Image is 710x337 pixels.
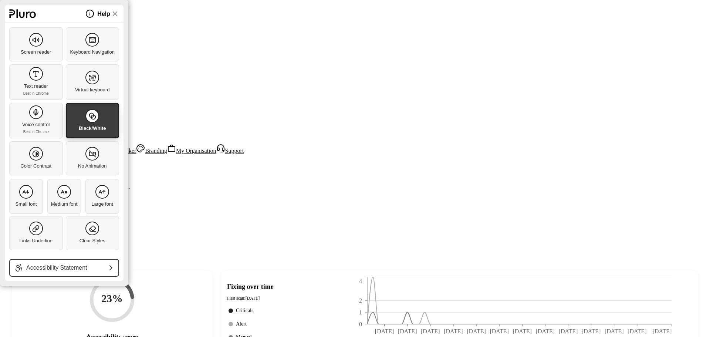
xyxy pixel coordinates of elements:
[66,27,119,61] a: Keyboard Navigation
[227,282,339,291] h2: Fixing over time
[9,103,63,138] a: Voice controlBest in Chrome
[359,278,362,284] tspan: 4
[513,328,532,335] tspan: [DATE]
[490,328,509,335] tspan: [DATE]
[10,237,62,245] span: Links Underline
[605,328,624,335] tspan: [DATE]
[67,125,118,132] span: Black/White
[85,9,94,18] svg: Help
[10,121,62,136] span: Voice control
[10,90,62,97] span: Best in Chrome
[10,128,62,136] span: Best in Chrome
[229,320,339,328] li: Alert
[467,328,486,335] tspan: [DATE]
[85,179,119,214] label: Large font
[653,328,672,335] tspan: [DATE]
[3,183,707,190] div: Secure your account with a two-factor authentication.
[359,321,362,327] tspan: 0
[10,162,62,170] span: Color Contrast
[359,309,362,316] tspan: 1
[9,141,63,175] a: Color Contrast
[66,64,119,100] a: Virtual keyboard
[136,148,167,154] a: Branding
[85,9,110,18] button: help on pluro Toolbar functionality
[398,328,417,335] tspan: [DATE]
[67,86,118,94] span: Virtual keyboard
[359,297,362,304] tspan: 2
[229,307,339,314] li: Criticals
[9,178,119,213] ul: Font Size
[421,328,440,335] tspan: [DATE]
[66,103,119,138] a: Black/White
[375,328,394,335] tspan: [DATE]
[66,216,119,250] a: Clear Styles
[9,64,63,100] a: Text readerBest in Chrome
[582,328,601,335] tspan: [DATE]
[227,296,339,301] p: First scan: [DATE]
[536,328,555,335] tspan: [DATE]
[66,141,119,175] a: No Animation
[3,177,707,183] div: Two-factor authentication
[9,27,63,61] a: Screen reader
[67,237,118,245] span: Clear Styles
[10,82,62,97] span: Text reader
[3,144,707,208] aside: Sidebar menu
[87,200,118,208] span: Large font
[559,328,578,335] tspan: [DATE]
[9,9,36,18] a: to pluro website
[216,148,244,154] a: Support
[9,216,63,250] a: Links Underline
[67,48,118,56] span: Keyboard Navigation
[47,179,81,214] label: Medium font
[444,328,463,335] tspan: [DATE]
[10,200,42,208] span: Small font
[167,148,216,154] a: My Organisation
[9,179,43,214] label: Small font
[26,264,87,272] span: Accessibility Statement
[10,48,62,56] span: Screen reader
[9,259,119,277] a: Accessibility Statement
[3,166,707,183] a: Two-factor authentication
[628,328,647,335] tspan: [DATE]
[67,162,118,170] span: No Animation
[110,9,119,18] a: Close Accessibility Tool
[48,200,80,208] span: Medium font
